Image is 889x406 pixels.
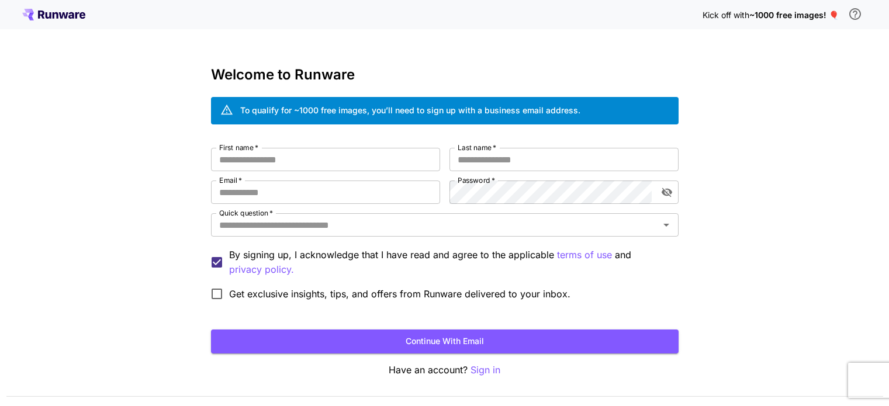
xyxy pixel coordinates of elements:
[749,10,839,20] span: ~1000 free images! 🎈
[458,175,495,185] label: Password
[843,2,867,26] button: In order to qualify for free credit, you need to sign up with a business email address and click ...
[658,217,674,233] button: Open
[211,67,679,83] h3: Welcome to Runware
[229,287,570,301] span: Get exclusive insights, tips, and offers from Runware delivered to your inbox.
[219,208,273,218] label: Quick question
[219,175,242,185] label: Email
[240,104,580,116] div: To qualify for ~1000 free images, you’ll need to sign up with a business email address.
[656,182,677,203] button: toggle password visibility
[229,248,669,277] p: By signing up, I acknowledge that I have read and agree to the applicable and
[703,10,749,20] span: Kick off with
[219,143,258,152] label: First name
[229,262,294,277] p: privacy policy.
[471,363,500,377] button: Sign in
[211,363,679,377] p: Have an account?
[557,248,612,262] p: terms of use
[229,262,294,277] button: By signing up, I acknowledge that I have read and agree to the applicable terms of use and
[458,143,496,152] label: Last name
[211,329,679,353] button: Continue with email
[557,248,612,262] button: By signing up, I acknowledge that I have read and agree to the applicable and privacy policy.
